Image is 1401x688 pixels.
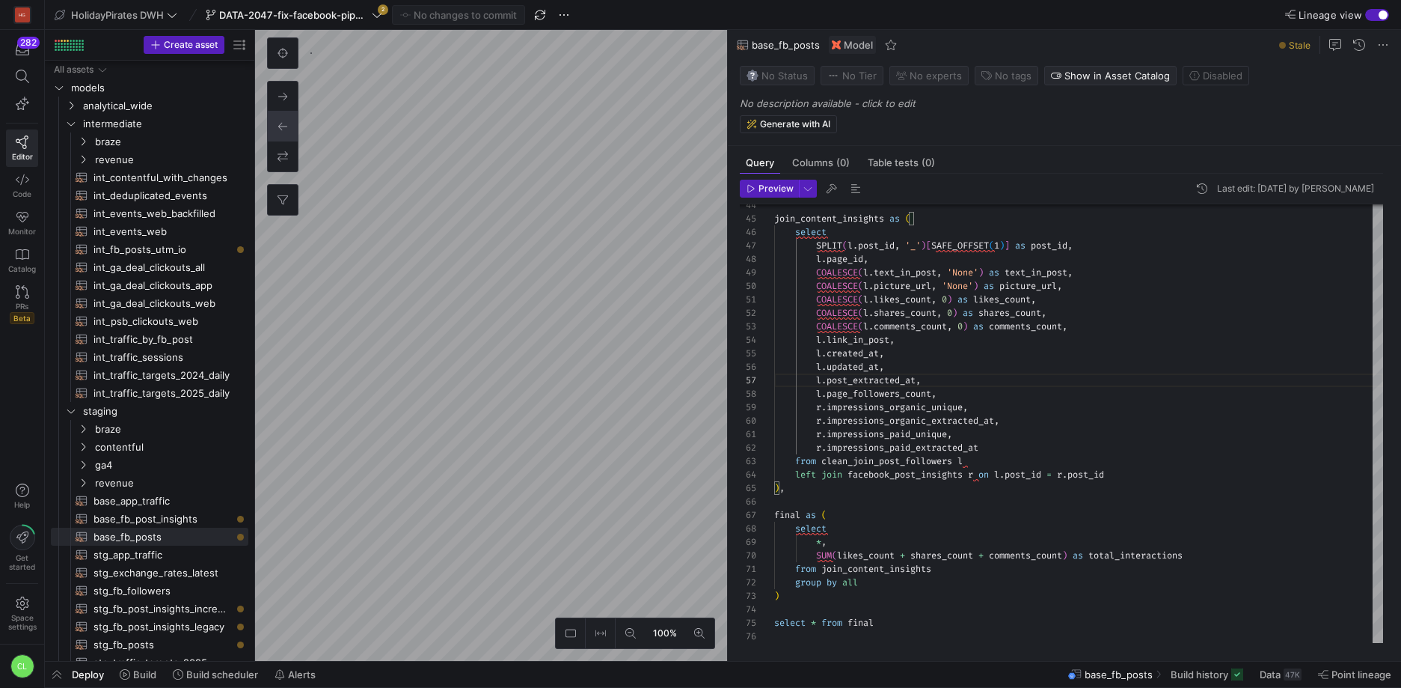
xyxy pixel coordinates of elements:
span: ( [858,280,863,292]
a: int_traffic_targets_2024_daily​​​​​​​​​​ [51,366,248,384]
div: 54 [740,333,756,347]
span: base_fb_post_insights​​​​​​​​​​ [93,511,231,528]
span: . [821,253,827,265]
span: 'None' [947,267,978,278]
div: Press SPACE to select this row. [51,438,248,456]
span: l [863,293,868,305]
span: comments_count [989,320,1062,332]
span: int_ga_deal_clickouts_app​​​​​​​​​​ [93,277,231,294]
div: 48 [740,252,756,266]
a: int_traffic_sessions​​​​​​​​​​ [51,348,248,366]
span: text_in_post [874,267,936,278]
span: , [879,361,884,373]
span: ) [947,293,952,305]
span: shares_count [978,307,1041,319]
span: ( [905,213,910,225]
span: likes_count [874,293,931,305]
span: int_traffic_targets_2025_daily​​​​​​​​​​ [93,385,231,402]
span: link_in_post [827,334,889,346]
span: , [879,347,884,359]
span: picture_url [874,280,931,292]
span: . [868,307,874,319]
span: Columns [792,158,850,168]
img: undefined [832,40,841,49]
span: as [957,293,968,305]
button: DATA-2047-fix-facebook-pipeline [202,5,386,25]
a: Spacesettings [6,590,38,638]
span: l [863,267,868,278]
a: stg_traffic_targets_2025​​​​​​​​​​ [51,654,248,672]
div: Press SPACE to select this row. [51,186,248,204]
span: l [863,280,868,292]
img: No tier [827,70,839,82]
span: from [795,455,816,467]
div: Press SPACE to select this row. [51,420,248,438]
span: stg_fb_posts​​​​​​​​​​ [93,636,231,654]
div: Press SPACE to select this row. [51,97,248,115]
span: l [957,455,963,467]
span: . [821,334,827,346]
span: ) [973,280,978,292]
span: stg_fb_post_insights_increment​​​​​​​​​​ [93,600,231,618]
div: Press SPACE to select this row. [51,294,248,312]
div: 60 [740,414,756,427]
div: Press SPACE to select this row. [51,168,248,186]
span: impressions_paid_unique [827,428,947,440]
span: Lineage view [1299,9,1362,21]
a: stg_fb_post_insights_increment​​​​​​​​​​ [51,600,248,618]
div: Press SPACE to select this row. [51,79,248,97]
span: int_ga_deal_clickouts_all​​​​​​​​​​ [93,259,231,276]
span: post_id [1031,240,1067,252]
span: r [816,401,821,413]
span: [ [926,240,931,252]
span: Model [844,39,873,51]
span: , [947,428,952,440]
span: COALESCE [816,320,858,332]
div: 46 [740,225,756,239]
button: No tags [975,66,1038,85]
button: Preview [740,180,799,198]
span: comments_count [874,320,947,332]
span: analytical_wide [83,97,246,115]
span: ) [963,320,968,332]
span: r [1057,469,1062,481]
div: 52 [740,306,756,320]
div: 58 [740,387,756,401]
span: , [931,293,936,305]
span: ( [858,307,863,319]
a: int_psb_clickouts_web​​​​​​​​​​ [51,312,248,330]
span: l [863,320,868,332]
span: Help [13,500,31,509]
a: stg_exchange_rates_latest​​​​​​​​​​ [51,564,248,582]
span: Stale [1289,40,1310,51]
span: r [816,415,821,427]
span: Data [1260,669,1281,681]
span: braze [95,421,246,438]
div: Press SPACE to select this row. [51,456,248,474]
span: SAFE_OFFSET [931,240,989,252]
span: 1 [994,240,999,252]
span: picture_url [999,280,1057,292]
button: HolidayPirates DWH [51,5,181,25]
a: Code [6,167,38,204]
span: l [863,307,868,319]
button: No tierNo Tier [821,66,883,85]
span: ) [921,240,926,252]
span: l [847,240,853,252]
div: Press SPACE to select this row. [51,384,248,402]
div: Press SPACE to select this row. [51,204,248,222]
a: int_contentful_with_changes​​​​​​​​​​ [51,168,248,186]
span: braze [95,133,246,150]
span: 'None' [942,280,973,292]
span: as [989,267,999,278]
span: l [816,253,821,265]
span: int_fb_posts_utm_io​​​​​​​​​​ [93,241,231,258]
span: Query [746,158,774,168]
a: stg_fb_posts​​​​​​​​​​ [51,636,248,654]
div: Press SPACE to select this row. [51,240,248,258]
span: int_psb_clickouts_web​​​​​​​​​​ [93,313,231,330]
span: select [795,226,827,238]
span: Code [13,189,31,198]
button: Point lineage [1311,662,1398,687]
div: Press SPACE to select this row. [51,366,248,384]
